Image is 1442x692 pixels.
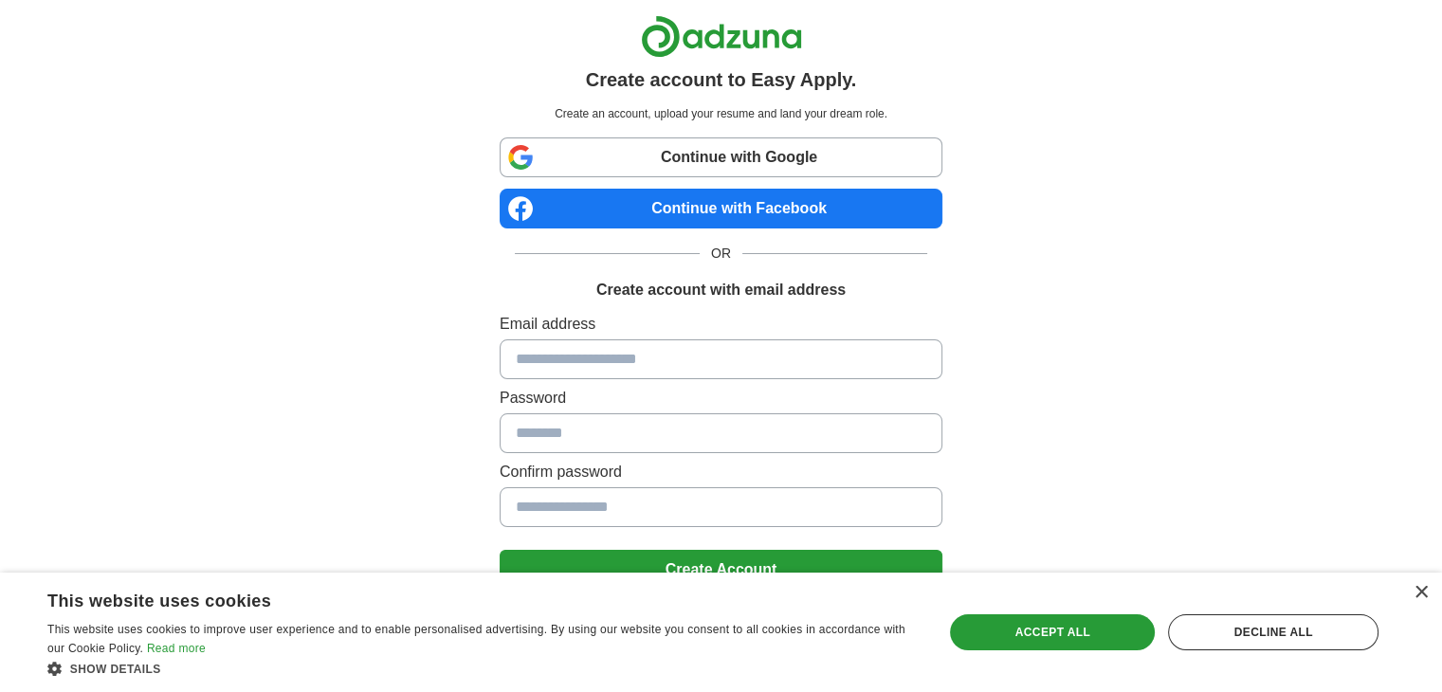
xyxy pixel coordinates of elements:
[47,584,869,612] div: This website uses cookies
[700,244,742,264] span: OR
[500,550,942,590] button: Create Account
[641,15,802,58] img: Adzuna logo
[950,614,1155,650] div: Accept all
[500,137,942,177] a: Continue with Google
[1414,586,1428,600] div: Close
[503,105,939,122] p: Create an account, upload your resume and land your dream role.
[500,461,942,483] label: Confirm password
[586,65,857,94] h1: Create account to Easy Apply.
[70,663,161,676] span: Show details
[147,642,206,655] a: Read more, opens a new window
[47,659,917,678] div: Show details
[47,623,905,655] span: This website uses cookies to improve user experience and to enable personalised advertising. By u...
[500,313,942,336] label: Email address
[500,387,942,410] label: Password
[596,279,846,301] h1: Create account with email address
[500,189,942,228] a: Continue with Facebook
[1168,614,1378,650] div: Decline all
